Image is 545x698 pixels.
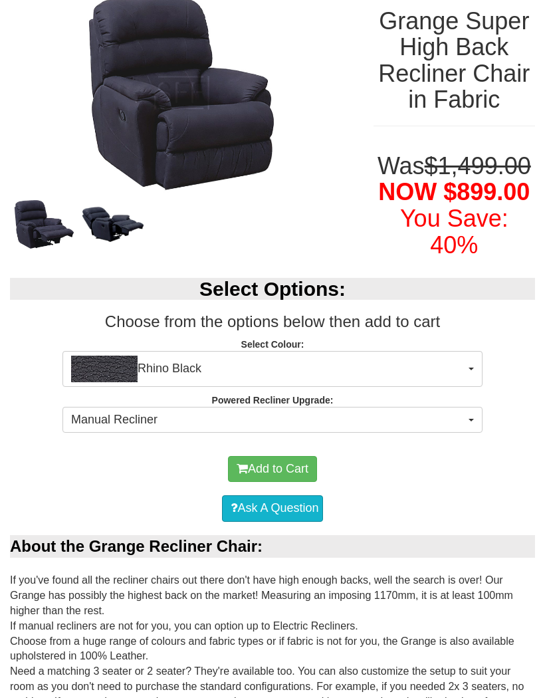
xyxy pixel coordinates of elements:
[241,339,304,350] strong: Select Colour:
[425,152,531,179] del: $1,499.00
[400,205,508,259] font: You Save: 40%
[374,153,535,258] h1: Was
[212,395,334,406] strong: Powered Recliner Upgrade:
[378,178,530,205] span: NOW $899.00
[71,356,138,382] img: Rhino Black
[71,411,465,429] span: Manual Recliner
[222,495,322,522] a: Ask A Question
[62,407,483,433] button: Manual Recliner
[71,356,465,382] span: Rhino Black
[10,535,535,558] div: About the Grange Recliner Chair:
[228,456,317,483] button: Add to Cart
[10,313,535,330] h3: Choose from the options below then add to cart
[62,351,483,387] button: Rhino BlackRhino Black
[199,278,346,300] b: Select Options:
[374,8,535,113] h1: Grange Super High Back Recliner Chair in Fabric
